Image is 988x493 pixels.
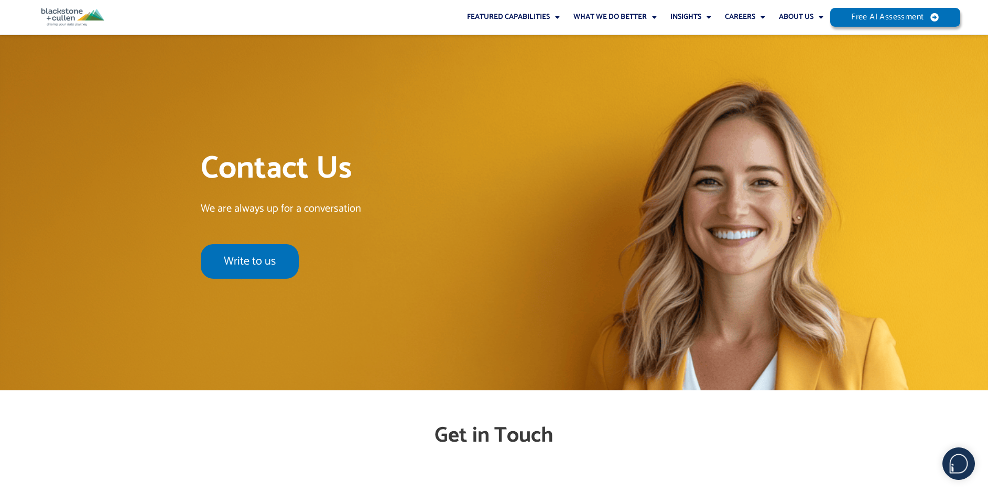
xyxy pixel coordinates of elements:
[851,13,924,21] span: Free AI Assessment
[943,448,974,479] img: users%2F5SSOSaKfQqXq3cFEnIZRYMEs4ra2%2Fmedia%2Fimages%2F-Bulle%20blanche%20sans%20fond%20%2B%20ma...
[201,244,299,279] a: Write to us
[399,422,588,450] h2: Get in Touch
[201,201,501,217] p: We are always up for a conversation
[830,8,960,27] a: Free AI Assessment
[224,256,276,267] span: Write to us
[201,147,501,191] h1: Contact Us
